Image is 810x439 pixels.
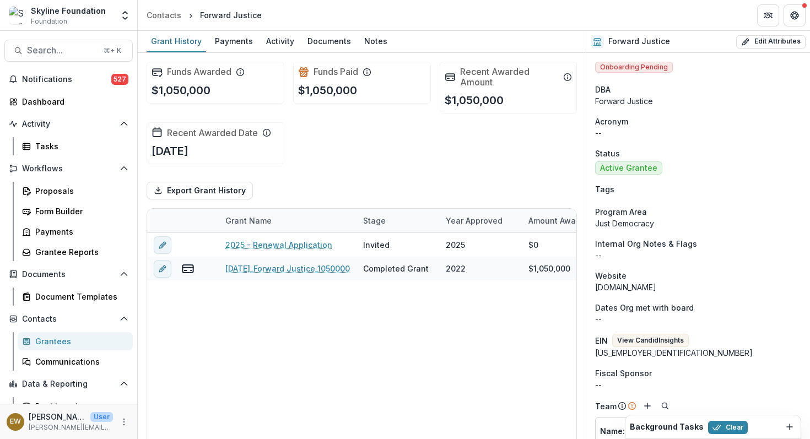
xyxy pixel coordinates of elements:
div: Year approved [439,209,522,232]
div: Contacts [147,9,181,21]
a: [DOMAIN_NAME] [595,283,656,292]
button: Partners [757,4,779,26]
h2: Funds Awarded [167,67,231,77]
a: Tasks [18,137,133,155]
p: Just Democracy [595,218,801,229]
p: EIN [595,335,608,346]
div: Grant Name [219,209,357,232]
div: Grant History [147,33,206,49]
span: Workflows [22,164,115,174]
div: [US_EMPLOYER_IDENTIFICATION_NUMBER] [595,347,801,359]
div: Amount Awarded [522,209,604,232]
p: -- [595,313,801,325]
p: $1,050,000 [298,82,357,99]
span: Search... [27,45,97,56]
button: Search [658,399,672,413]
p: [PERSON_NAME] [600,425,757,437]
p: $1,050,000 [152,82,210,99]
button: Dismiss [783,420,796,433]
button: edit [154,260,171,278]
span: Onboarding Pending [595,62,673,73]
div: Amount Awarded [522,215,600,226]
div: Skyline Foundation [31,5,106,17]
span: Notifications [22,75,111,84]
div: 2022 [446,263,466,274]
div: Completed Grant [363,263,429,274]
span: Active Grantee [600,164,657,173]
div: Invited [363,239,390,251]
div: Notes [360,33,392,49]
span: Program Area [595,206,647,218]
p: [PERSON_NAME] [29,411,86,422]
span: 527 [111,74,128,85]
button: Clear [708,421,748,434]
a: Grantee Reports [18,243,133,261]
p: User [90,412,113,422]
button: Search... [4,40,133,62]
a: Notes [360,31,392,52]
a: Grant History [147,31,206,52]
p: -- [595,127,801,139]
div: Activity [262,33,299,49]
button: More [117,415,131,429]
button: Export Grant History [147,182,253,199]
div: Document Templates [35,291,124,302]
nav: breadcrumb [142,7,266,23]
a: Activity [262,31,299,52]
div: Grantee Reports [35,246,124,258]
h2: Background Tasks [630,422,704,432]
img: Skyline Foundation [9,7,26,24]
div: ⌘ + K [101,45,123,57]
span: Acronym [595,116,628,127]
a: Payments [18,223,133,241]
div: Form Builder [35,205,124,217]
div: Proposals [35,185,124,197]
div: Documents [303,33,355,49]
span: Internal Org Notes & Flags [595,238,697,250]
button: edit [154,236,171,254]
a: Documents [303,31,355,52]
h2: Recent Awarded Date [167,128,258,138]
span: Tags [595,183,614,195]
span: Dates Org met with board [595,302,694,313]
span: Data & Reporting [22,380,115,389]
a: [DATE]_Forward Justice_1050000 [225,263,350,274]
div: Payments [210,33,257,49]
span: DBA [595,84,611,95]
span: Status [595,148,620,159]
button: Open Documents [4,265,133,283]
button: Open Workflows [4,160,133,177]
div: Stage [357,215,392,226]
a: Name: [PERSON_NAME] [600,425,757,437]
a: Payments [210,31,257,52]
button: View CandidInsights [612,334,689,347]
button: Open entity switcher [117,4,133,26]
span: Foundation [31,17,67,26]
button: view-payments [181,262,195,275]
div: Dashboard [22,96,124,107]
span: Name : [600,426,625,436]
div: 2025 [446,239,465,251]
p: $1,050,000 [445,92,504,109]
p: Team [595,400,617,412]
div: Tasks [35,140,124,152]
h2: Recent Awarded Amount [460,67,559,88]
a: Document Templates [18,288,133,306]
a: Dashboard [18,397,133,415]
div: Grantees [35,335,124,347]
span: Fiscal Sponsor [595,367,652,379]
button: Open Activity [4,115,133,133]
button: Open Data & Reporting [4,375,133,393]
span: Website [595,270,627,281]
div: Grant Name [219,215,278,226]
div: $0 [528,239,538,251]
a: 2025 - Renewal Application [225,239,332,251]
h2: Forward Justice [608,37,670,46]
div: Dashboard [35,400,124,412]
p: [DATE] [152,143,188,159]
div: Stage [357,209,439,232]
button: Open Contacts [4,310,133,328]
button: Notifications527 [4,71,133,88]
